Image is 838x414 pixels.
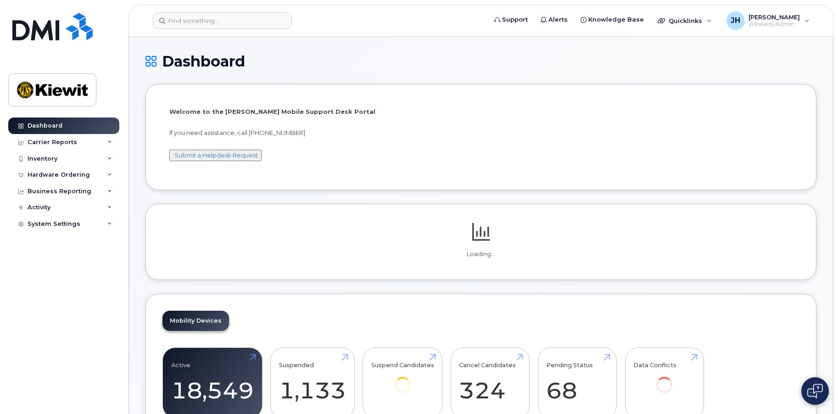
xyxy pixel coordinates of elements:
p: Loading... [162,250,799,258]
a: Suspended 1,133 [279,352,346,413]
a: Active 18,549 [171,352,254,413]
a: Pending Status 68 [546,352,608,413]
a: Suspend Candidates [371,352,434,405]
p: Welcome to the [PERSON_NAME] Mobile Support Desk Portal [169,107,793,116]
button: Submit a Helpdesk Request [169,150,262,161]
a: Submit a Helpdesk Request [174,151,258,159]
a: Mobility Devices [162,311,229,331]
a: Data Conflicts [633,352,695,405]
a: Cancel Candidates 324 [459,352,521,413]
img: Open chat [807,384,823,398]
p: If you need assistance, call [PHONE_NUMBER] [169,129,793,137]
h1: Dashboard [145,53,816,69]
